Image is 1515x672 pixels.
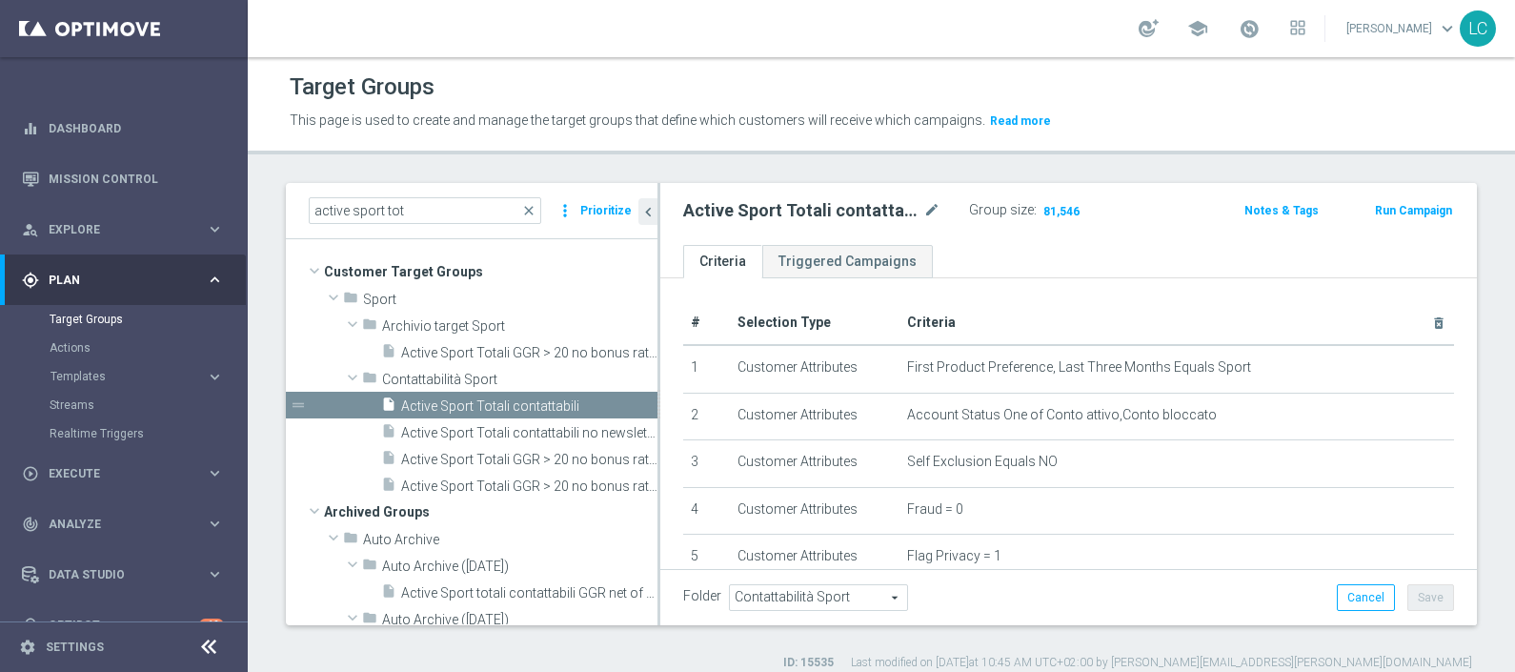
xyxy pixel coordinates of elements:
i: delete_forever [1431,316,1446,331]
i: track_changes [22,516,39,533]
input: Quick find group or folder [309,197,541,224]
div: Actions [50,334,246,362]
i: equalizer [22,120,39,137]
span: Analyze [49,519,206,530]
label: : [1034,202,1037,218]
i: keyboard_arrow_right [206,271,224,289]
i: mode_edit [923,199,940,222]
label: Group size [969,202,1034,218]
span: keyboard_arrow_down [1437,18,1458,39]
i: folder [343,530,358,552]
span: Auto Archive (2024-05-08) [382,559,657,575]
label: ID: 15535 [783,655,834,671]
span: Archivio target Sport [382,318,657,335]
span: Active Sport Totali GGR &gt; 20 no bonus ratio preferenza legatura 2-3_0_null M11 [401,452,657,468]
td: Customer Attributes [730,440,899,488]
a: Mission Control [49,153,224,204]
i: folder [362,316,377,338]
a: Realtime Triggers [50,426,198,441]
span: Sport [363,292,657,308]
a: Triggered Campaigns [762,245,933,278]
i: person_search [22,221,39,238]
span: Auto Archive [363,532,657,548]
div: LC [1460,10,1496,47]
span: Contattabilit&#xE0; Sport [382,372,657,388]
i: folder [343,290,358,312]
button: track_changes Analyze keyboard_arrow_right [21,517,225,532]
button: equalizer Dashboard [21,121,225,136]
button: Cancel [1337,584,1395,611]
h1: Target Groups [290,73,434,101]
span: Active Sport Totali contattabili no newsletter GGR&#x2B; [401,425,657,441]
a: Streams [50,397,198,413]
div: Explore [22,221,206,238]
i: insert_drive_file [381,397,396,418]
i: keyboard_arrow_right [206,464,224,482]
span: Active Sport Totali GGR &gt; 20 no bonus ratio preferenza legatura 4-7_7&#x2B; M11 [401,479,657,495]
div: Realtime Triggers [50,419,246,448]
i: more_vert [555,197,575,224]
span: Fraud = 0 [907,501,963,518]
button: Prioritize [577,198,635,224]
button: Save [1407,584,1454,611]
i: settings [19,639,36,656]
span: Self Exclusion Equals NO [907,454,1058,470]
button: chevron_left [638,198,657,225]
span: Explore [49,224,206,235]
td: Customer Attributes [730,345,899,393]
label: Folder [683,588,721,604]
span: Customer Target Groups [324,258,657,285]
td: 5 [683,535,730,582]
td: 4 [683,487,730,535]
th: Selection Type [730,301,899,345]
i: chevron_left [639,203,657,221]
td: Customer Attributes [730,535,899,582]
button: Notes & Tags [1242,200,1321,221]
div: +10 [199,619,224,631]
i: play_circle_outline [22,465,39,482]
span: Archived Groups [324,499,657,525]
i: keyboard_arrow_right [206,220,224,238]
span: Flag Privacy = 1 [907,548,1001,564]
span: close [521,203,536,218]
button: Data Studio keyboard_arrow_right [21,567,225,582]
button: Mission Control [21,172,225,187]
button: Templates keyboard_arrow_right [50,369,225,384]
span: This page is used to create and manage the target groups that define which customers will receive... [290,112,985,128]
button: person_search Explore keyboard_arrow_right [21,222,225,237]
div: Analyze [22,516,206,533]
a: Criteria [683,245,762,278]
a: Settings [46,641,104,653]
i: folder [362,370,377,392]
span: Auto Archive (2024-07-11) [382,612,657,628]
a: [PERSON_NAME]keyboard_arrow_down [1344,14,1460,43]
div: Templates [50,362,246,391]
span: Active Sport totali contattabili GGR net of bonus Sport M10 &gt;15 [401,585,657,601]
i: folder [362,557,377,579]
a: Optibot [49,600,199,650]
span: Execute [49,468,206,479]
span: Data Studio [49,569,206,580]
td: Customer Attributes [730,393,899,440]
button: Read more [988,111,1053,132]
i: keyboard_arrow_right [206,515,224,533]
button: play_circle_outline Execute keyboard_arrow_right [21,466,225,481]
i: insert_drive_file [381,450,396,472]
i: insert_drive_file [381,343,396,365]
div: Plan [22,272,206,289]
h2: Active Sport Totali contattabili [683,199,919,222]
span: school [1187,18,1208,39]
div: Optibot [22,600,224,650]
div: Templates [50,371,206,382]
i: lightbulb [22,617,39,634]
span: Active Sport Totali GGR &gt; 20 no bonus ratio preferenza legatura 1 M11 [401,345,657,361]
div: gps_fixed Plan keyboard_arrow_right [21,273,225,288]
i: insert_drive_file [381,583,396,605]
a: Actions [50,340,198,356]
